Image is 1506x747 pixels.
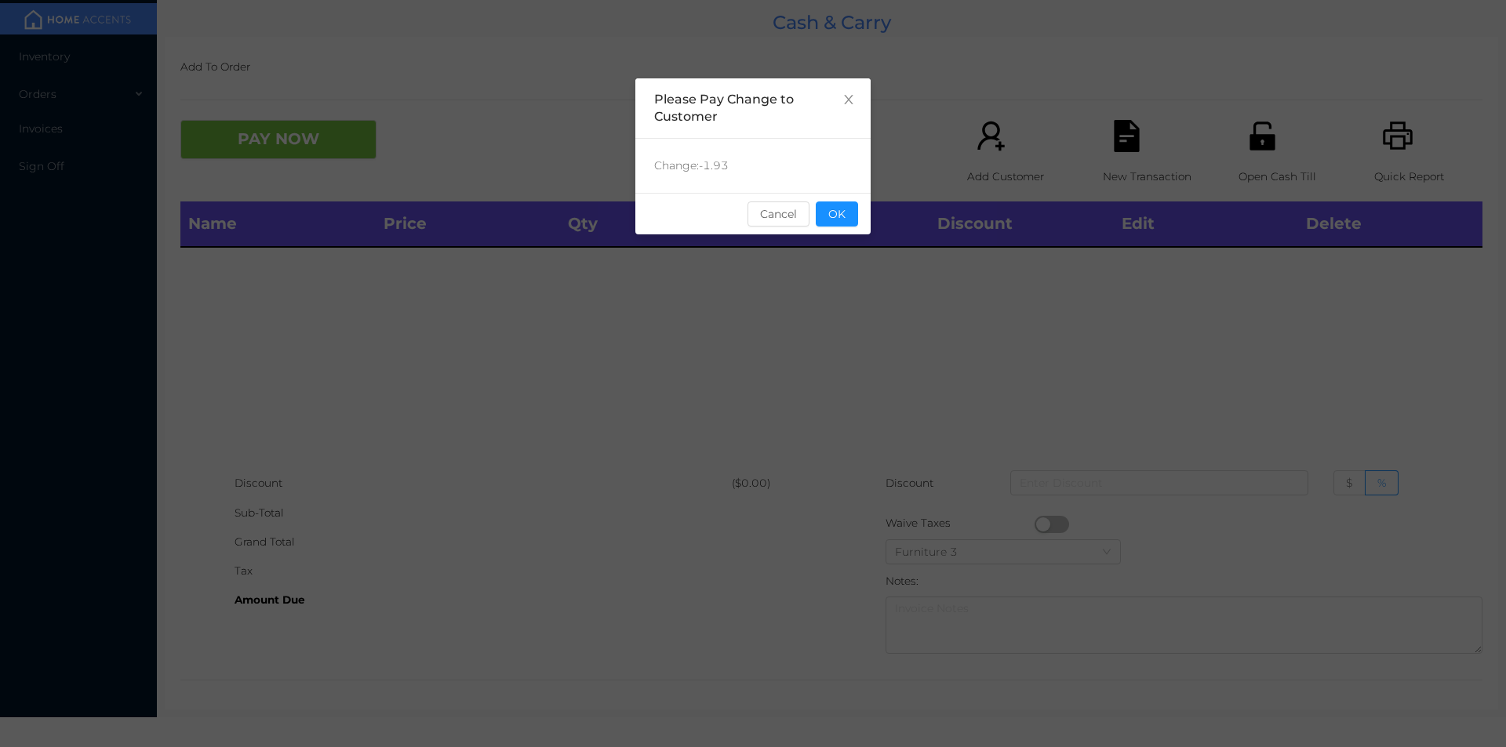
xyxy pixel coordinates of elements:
[635,139,871,193] div: Change: -1.93
[816,201,858,227] button: OK
[654,91,852,125] div: Please Pay Change to Customer
[748,201,809,227] button: Cancel
[842,93,855,106] i: icon: close
[827,78,871,122] button: Close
